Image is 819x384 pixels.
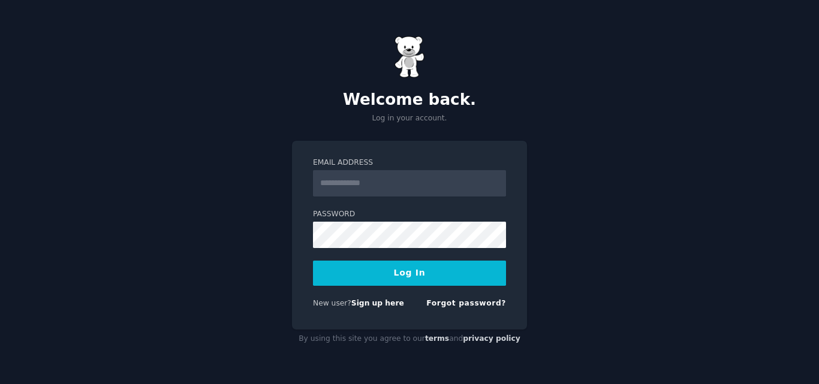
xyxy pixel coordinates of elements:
span: New user? [313,299,351,307]
a: Sign up here [351,299,404,307]
a: Forgot password? [426,299,506,307]
h2: Welcome back. [292,90,527,110]
label: Email Address [313,158,506,168]
div: By using this site you agree to our and [292,329,527,349]
a: terms [425,334,449,343]
label: Password [313,209,506,220]
p: Log in your account. [292,113,527,124]
button: Log In [313,261,506,286]
a: privacy policy [463,334,520,343]
img: Gummy Bear [395,36,424,78]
